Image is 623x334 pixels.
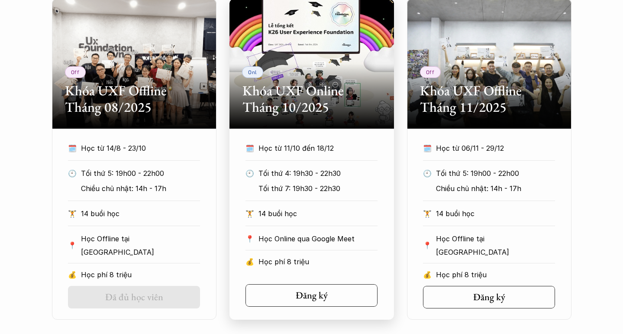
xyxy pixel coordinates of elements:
p: 🏋️ [245,207,254,220]
h5: Đã đủ học viên [105,292,163,303]
p: Học phí 8 triệu [436,268,555,281]
p: Học Offline tại [GEOGRAPHIC_DATA] [81,232,200,259]
p: 14 buổi học [81,207,200,220]
p: 🗓️ [423,142,432,155]
p: 💰 [245,255,254,268]
p: Học từ 11/10 đến 18/12 [258,142,362,155]
p: Tối thứ 7: 19h30 - 22h30 [258,182,378,195]
p: Học từ 06/11 - 29/12 [436,142,539,155]
p: Chiều chủ nhật: 14h - 17h [436,182,555,195]
a: Đăng ký [423,286,555,308]
h2: Khóa UXF Offline Tháng 11/2025 [420,82,558,116]
p: Chiều chủ nhật: 14h - 17h [81,182,200,195]
p: Tối thứ 5: 19h00 - 22h00 [81,167,200,180]
p: Học phí 8 triệu [81,268,200,281]
p: 🏋️ [423,207,432,220]
p: 🕙 [68,167,77,180]
p: 💰 [68,268,77,281]
p: 🗓️ [68,142,77,155]
p: Off [71,69,80,75]
p: 📍 [423,241,432,250]
p: 🕙 [423,167,432,180]
h5: Đăng ký [296,290,328,301]
p: Tối thứ 5: 19h00 - 22h00 [436,167,555,180]
p: 14 buổi học [436,207,555,220]
p: Học Offline tại [GEOGRAPHIC_DATA] [436,232,555,259]
p: Off [426,69,435,75]
p: Tối thứ 4: 19h30 - 22h30 [258,167,378,180]
p: 📍 [245,235,254,243]
a: Đăng ký [245,284,378,307]
p: Học phí 8 triệu [258,255,378,268]
p: 🕙 [245,167,254,180]
h2: Khóa UXF Offline Tháng 08/2025 [65,82,203,116]
h5: Đăng ký [473,292,505,303]
p: 🗓️ [245,142,254,155]
p: Học Online qua Google Meet [258,232,378,245]
p: Học từ 14/8 - 23/10 [81,142,184,155]
p: 📍 [68,241,77,250]
p: 🏋️ [68,207,77,220]
h2: Khóa UXF Online Tháng 10/2025 [242,82,381,116]
p: 💰 [423,268,432,281]
p: 14 buổi học [258,207,378,220]
p: Onl [248,69,257,75]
